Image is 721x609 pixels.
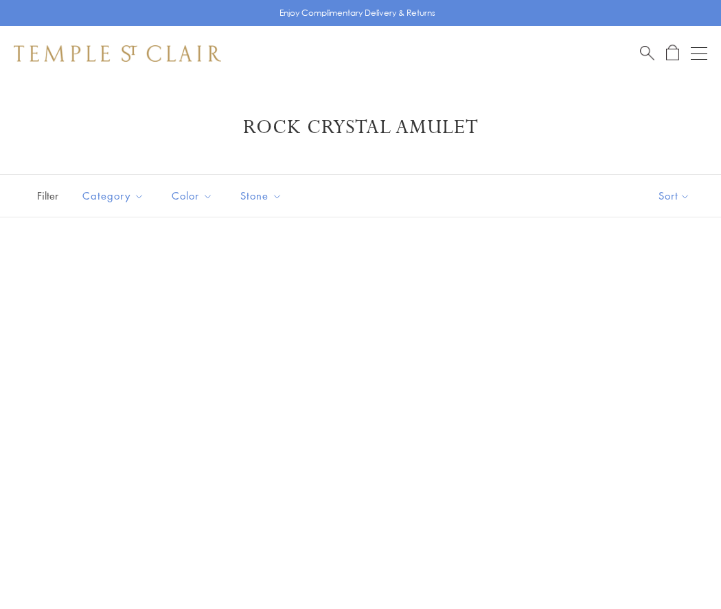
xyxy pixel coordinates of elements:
[230,180,293,211] button: Stone
[628,175,721,217] button: Show sort by
[666,45,679,62] a: Open Shopping Bag
[691,45,707,62] button: Open navigation
[279,6,435,20] p: Enjoy Complimentary Delivery & Returns
[72,180,154,211] button: Category
[165,187,223,204] span: Color
[34,115,687,140] h1: Rock Crystal Amulet
[14,45,221,62] img: Temple St. Clair
[640,45,654,62] a: Search
[233,187,293,204] span: Stone
[76,187,154,204] span: Category
[161,180,223,211] button: Color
